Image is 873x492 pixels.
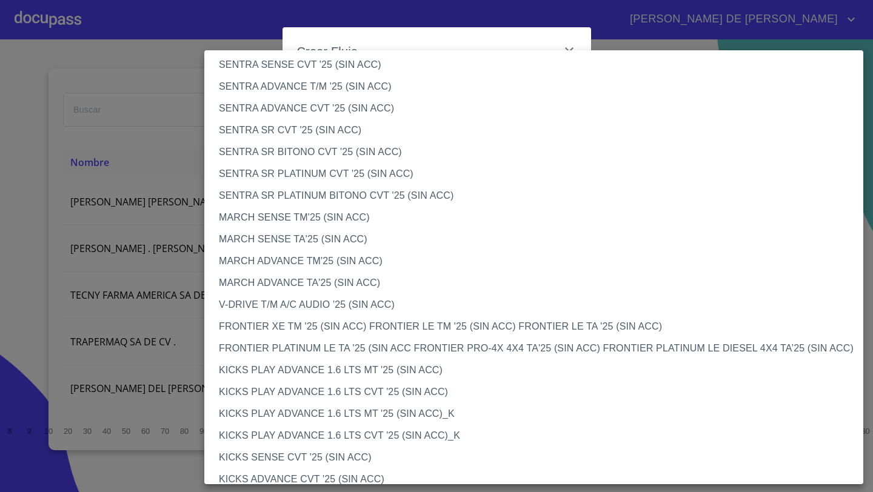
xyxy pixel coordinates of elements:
[204,98,863,119] li: SENTRA ADVANCE CVT '25 (SIN ACC)
[204,207,863,228] li: MARCH SENSE TM'25 (SIN ACC)
[204,163,863,185] li: SENTRA SR PLATINUM CVT '25 (SIN ACC)
[204,119,863,141] li: SENTRA SR CVT '25 (SIN ACC)
[204,228,863,250] li: MARCH SENSE TA'25 (SIN ACC)
[204,185,863,207] li: SENTRA SR PLATINUM BITONO CVT '25 (SIN ACC)
[204,54,863,76] li: SENTRA SENSE CVT '25 (SIN ACC)
[204,337,863,359] li: FRONTIER PLATINUM LE TA '25 (SIN ACC FRONTIER PRO-4X 4X4 TA'25 (SIN ACC) FRONTIER PLATINUM LE DIE...
[204,447,863,468] li: KICKS SENSE CVT '25 (SIN ACC)
[204,381,863,403] li: KICKS PLAY ADVANCE 1.6 LTS CVT '25 (SIN ACC)
[204,141,863,163] li: SENTRA SR BITONO CVT '25 (SIN ACC)
[204,425,863,447] li: KICKS PLAY ADVANCE 1.6 LTS CVT '25 (SIN ACC)_K
[204,250,863,272] li: MARCH ADVANCE TM'25 (SIN ACC)
[204,294,863,316] li: V-DRIVE T/M A/C AUDIO '25 (SIN ACC)
[204,272,863,294] li: MARCH ADVANCE TA'25 (SIN ACC)
[204,403,863,425] li: KICKS PLAY ADVANCE 1.6 LTS MT '25 (SIN ACC)_K
[204,76,863,98] li: SENTRA ADVANCE T/M '25 (SIN ACC)
[204,316,863,337] li: FRONTIER XE TM '25 (SIN ACC) FRONTIER LE TM '25 (SIN ACC) FRONTIER LE TA '25 (SIN ACC)
[204,359,863,381] li: KICKS PLAY ADVANCE 1.6 LTS MT '25 (SIN ACC)
[204,468,863,490] li: KICKS ADVANCE CVT '25 (SIN ACC)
